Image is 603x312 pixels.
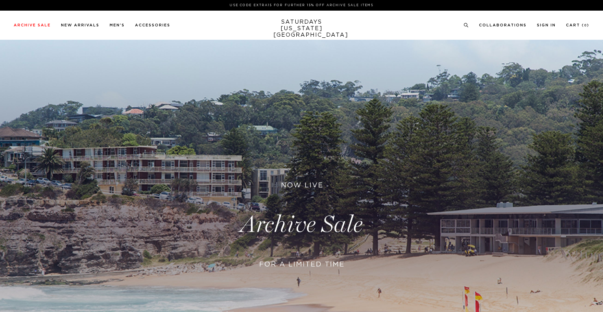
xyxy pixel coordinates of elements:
[584,24,587,27] small: 0
[135,23,170,27] a: Accessories
[110,23,125,27] a: Men's
[566,23,589,27] a: Cart (0)
[14,23,51,27] a: Archive Sale
[273,19,330,38] a: SATURDAYS[US_STATE][GEOGRAPHIC_DATA]
[537,23,556,27] a: Sign In
[16,3,587,8] p: Use Code EXTRA15 for Further 15% Off Archive Sale Items
[479,23,527,27] a: Collaborations
[61,23,99,27] a: New Arrivals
